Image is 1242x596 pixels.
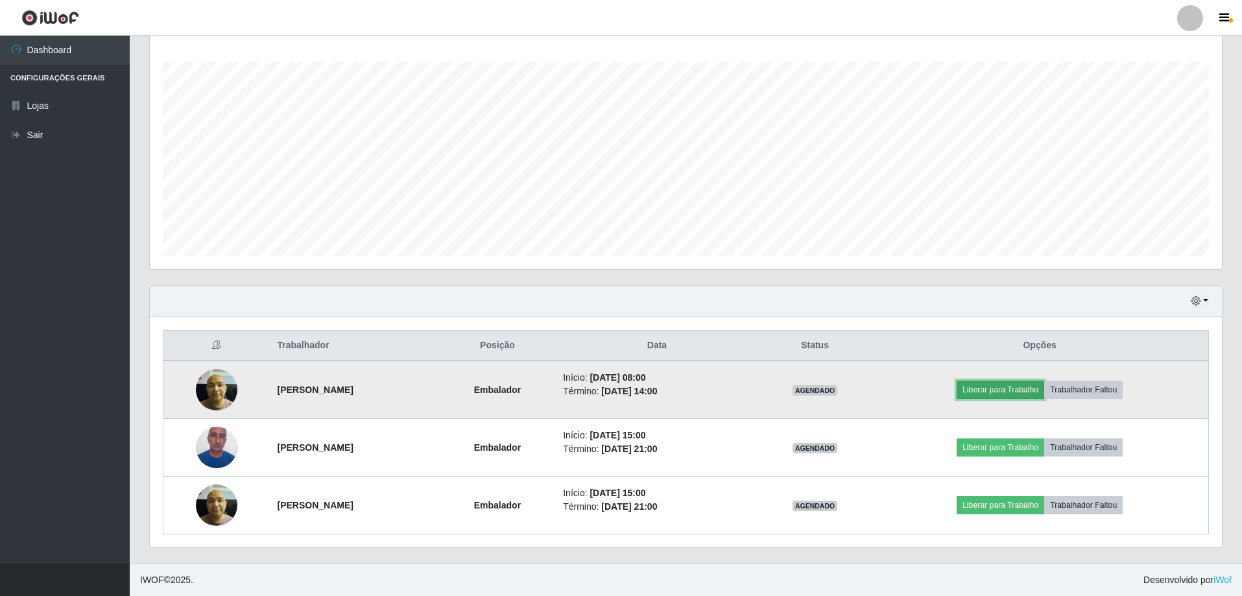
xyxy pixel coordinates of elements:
[957,438,1044,457] button: Liberar para Trabalho
[601,386,657,396] time: [DATE] 14:00
[474,385,521,395] strong: Embalador
[601,501,657,512] time: [DATE] 21:00
[277,442,353,453] strong: [PERSON_NAME]
[871,331,1208,361] th: Opções
[590,488,645,498] time: [DATE] 15:00
[196,362,237,417] img: 1755557335737.jpeg
[21,10,79,26] img: CoreUI Logo
[793,501,838,511] span: AGENDADO
[563,371,751,385] li: Início:
[590,430,645,440] time: [DATE] 15:00
[1044,381,1123,399] button: Trabalhador Faltou
[474,500,521,510] strong: Embalador
[140,573,193,587] span: © 2025 .
[277,385,353,395] strong: [PERSON_NAME]
[440,331,556,361] th: Posição
[474,442,521,453] strong: Embalador
[793,385,838,396] span: AGENDADO
[563,486,751,500] li: Início:
[196,477,237,532] img: 1755557335737.jpeg
[1044,496,1123,514] button: Trabalhador Faltou
[601,444,657,454] time: [DATE] 21:00
[269,331,439,361] th: Trabalhador
[1044,438,1123,457] button: Trabalhador Faltou
[590,372,645,383] time: [DATE] 08:00
[1143,573,1232,587] span: Desenvolvido por
[957,381,1044,399] button: Liberar para Trabalho
[563,500,751,514] li: Término:
[1213,575,1232,585] a: iWof
[277,500,353,510] strong: [PERSON_NAME]
[563,442,751,456] li: Término:
[957,496,1044,514] button: Liberar para Trabalho
[793,443,838,453] span: AGENDADO
[563,429,751,442] li: Início:
[563,385,751,398] li: Término:
[196,420,237,475] img: 1728497043228.jpeg
[140,575,164,585] span: IWOF
[759,331,872,361] th: Status
[555,331,759,361] th: Data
